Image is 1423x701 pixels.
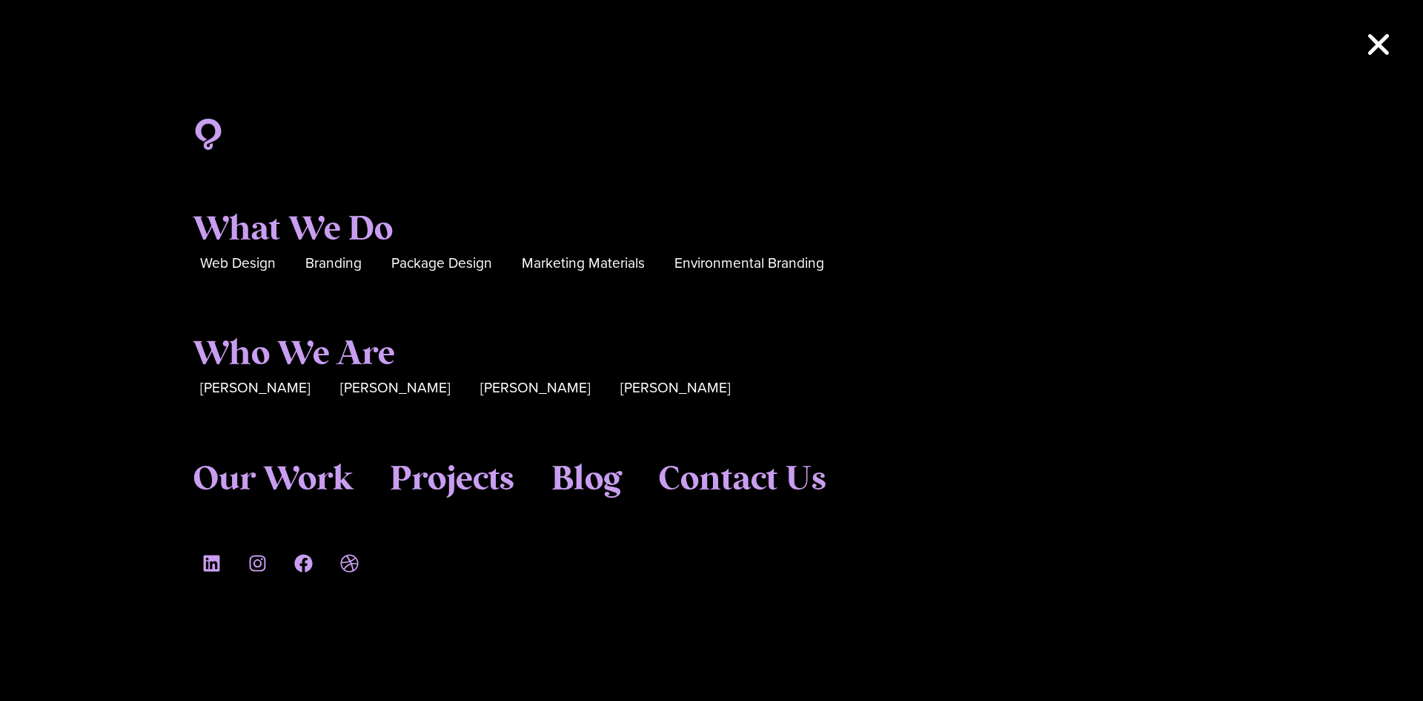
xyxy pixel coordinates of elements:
a: [PERSON_NAME] [200,377,311,400]
a: Marketing Materials [522,252,645,275]
a: Our Work [193,460,353,500]
a: Environmental Branding [674,252,824,275]
a: Package Design [391,252,492,275]
a: Close [1364,30,1393,59]
a: Contact Us [658,460,826,500]
a: [PERSON_NAME] [340,377,451,400]
a: Projects [390,460,514,500]
a: What We Do [193,210,393,250]
a: Who We Are [193,335,395,375]
a: [PERSON_NAME] [480,377,591,400]
a: [PERSON_NAME] [620,377,731,400]
a: Branding [305,252,362,275]
a: Blog [551,460,621,500]
a: Web Design [200,252,276,275]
